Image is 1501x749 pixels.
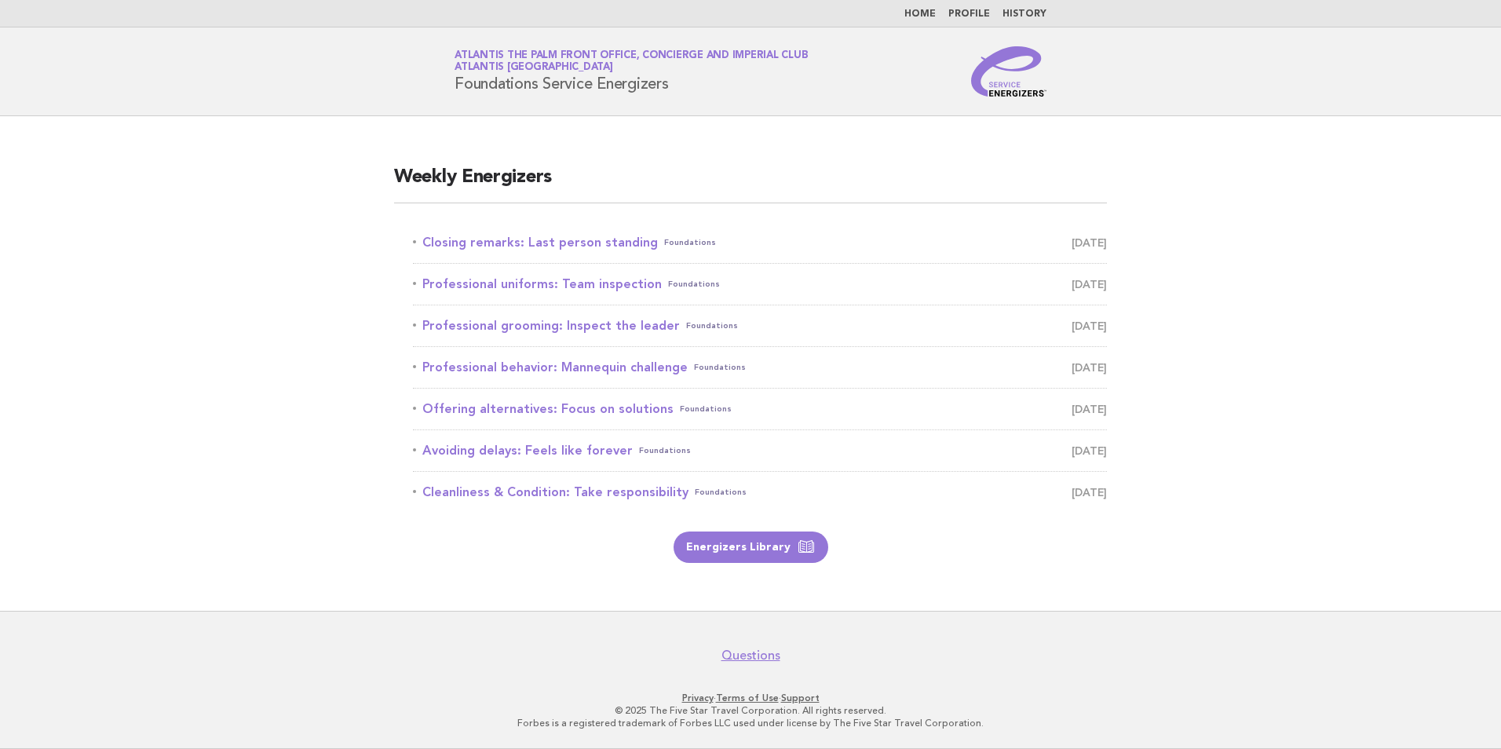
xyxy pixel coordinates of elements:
[948,9,990,19] a: Profile
[413,440,1107,462] a: Avoiding delays: Feels like foreverFoundations [DATE]
[781,692,820,703] a: Support
[455,50,808,72] a: Atlantis The Palm Front Office, Concierge and Imperial ClubAtlantis [GEOGRAPHIC_DATA]
[455,63,613,73] span: Atlantis [GEOGRAPHIC_DATA]
[1072,232,1107,254] span: [DATE]
[270,704,1231,717] p: © 2025 The Five Star Travel Corporation. All rights reserved.
[413,315,1107,337] a: Professional grooming: Inspect the leaderFoundations [DATE]
[1072,481,1107,503] span: [DATE]
[971,46,1046,97] img: Service Energizers
[664,232,716,254] span: Foundations
[904,9,936,19] a: Home
[674,532,828,563] a: Energizers Library
[413,273,1107,295] a: Professional uniforms: Team inspectionFoundations [DATE]
[695,481,747,503] span: Foundations
[686,315,738,337] span: Foundations
[413,356,1107,378] a: Professional behavior: Mannequin challengeFoundations [DATE]
[1072,440,1107,462] span: [DATE]
[1072,315,1107,337] span: [DATE]
[270,717,1231,729] p: Forbes is a registered trademark of Forbes LLC used under license by The Five Star Travel Corpora...
[1002,9,1046,19] a: History
[270,692,1231,704] p: · ·
[1072,356,1107,378] span: [DATE]
[1072,398,1107,420] span: [DATE]
[716,692,779,703] a: Terms of Use
[694,356,746,378] span: Foundations
[639,440,691,462] span: Foundations
[394,165,1107,203] h2: Weekly Energizers
[413,232,1107,254] a: Closing remarks: Last person standingFoundations [DATE]
[413,481,1107,503] a: Cleanliness & Condition: Take responsibilityFoundations [DATE]
[682,692,714,703] a: Privacy
[1072,273,1107,295] span: [DATE]
[668,273,720,295] span: Foundations
[680,398,732,420] span: Foundations
[721,648,780,663] a: Questions
[413,398,1107,420] a: Offering alternatives: Focus on solutionsFoundations [DATE]
[455,51,808,92] h1: Foundations Service Energizers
